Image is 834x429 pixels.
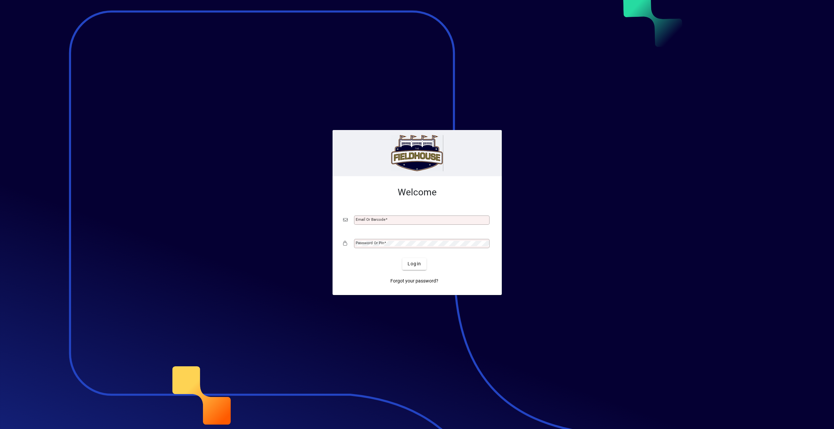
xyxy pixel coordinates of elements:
button: Login [402,258,426,270]
span: Login [408,260,421,267]
h2: Welcome [343,187,491,198]
span: Forgot your password? [390,278,438,284]
mat-label: Email or Barcode [356,217,385,222]
mat-label: Password or Pin [356,241,384,245]
a: Forgot your password? [388,275,441,287]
